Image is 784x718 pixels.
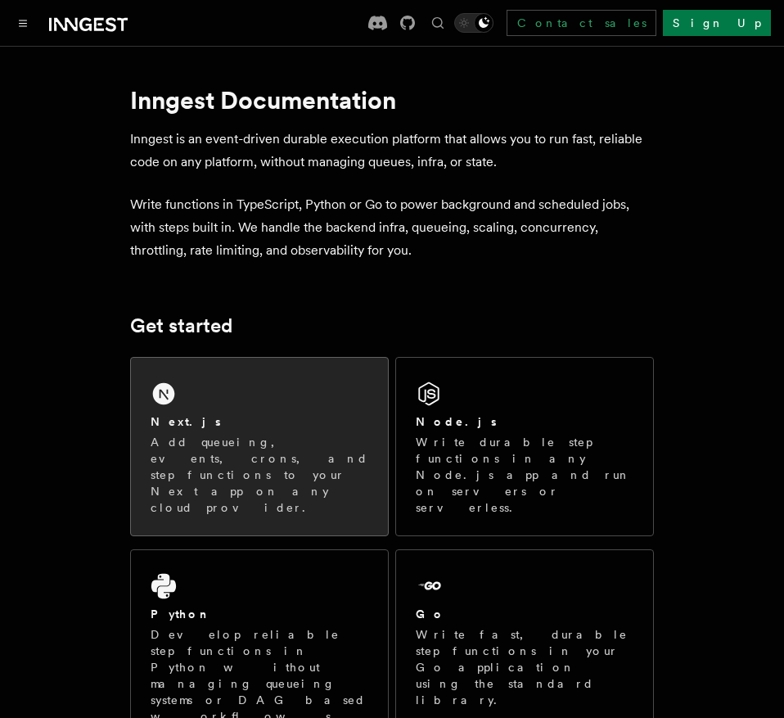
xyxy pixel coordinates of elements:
button: Find something... [428,13,448,33]
h2: Next.js [151,413,221,430]
h2: Python [151,606,211,622]
h2: Node.js [416,413,497,430]
a: Get started [130,314,232,337]
p: Write functions in TypeScript, Python or Go to power background and scheduled jobs, with steps bu... [130,193,654,262]
p: Add queueing, events, crons, and step functions to your Next app on any cloud provider. [151,434,368,516]
button: Toggle dark mode [454,13,493,33]
h1: Inngest Documentation [130,85,654,115]
p: Write durable step functions in any Node.js app and run on servers or serverless. [416,434,633,516]
a: Node.jsWrite durable step functions in any Node.js app and run on servers or serverless. [395,357,654,536]
a: Sign Up [663,10,771,36]
h2: Go [416,606,445,622]
a: Next.jsAdd queueing, events, crons, and step functions to your Next app on any cloud provider. [130,357,389,536]
a: Contact sales [507,10,656,36]
p: Inngest is an event-driven durable execution platform that allows you to run fast, reliable code ... [130,128,654,174]
button: Toggle navigation [13,13,33,33]
p: Write fast, durable step functions in your Go application using the standard library. [416,626,633,708]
